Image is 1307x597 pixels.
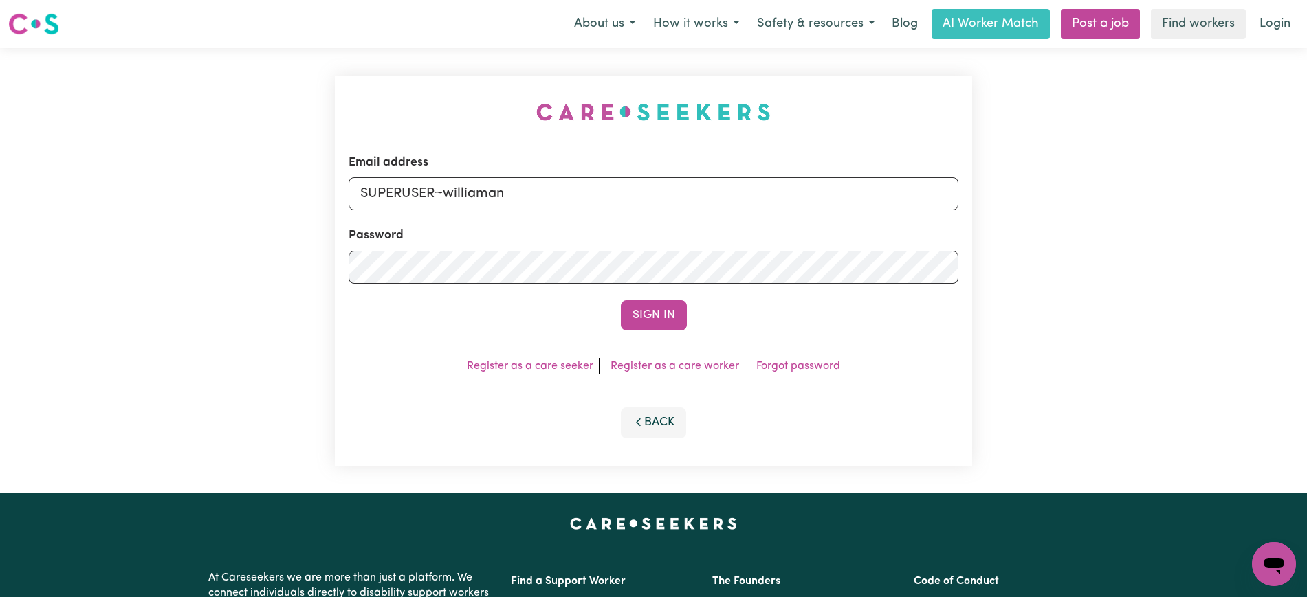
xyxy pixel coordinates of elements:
a: Register as a care worker [611,361,739,372]
a: The Founders [712,576,780,587]
iframe: Button to launch messaging window [1252,542,1296,586]
a: Register as a care seeker [467,361,593,372]
label: Password [349,227,404,245]
a: Careseekers logo [8,8,59,40]
a: Code of Conduct [914,576,999,587]
button: Back [621,407,687,438]
button: About us [565,10,644,38]
button: Safety & resources [748,10,883,38]
a: Post a job [1061,9,1140,39]
button: Sign In [621,300,687,330]
a: AI Worker Match [932,9,1050,39]
a: Blog [883,9,926,39]
button: How it works [644,10,748,38]
a: Careseekers home page [570,518,737,529]
a: Find workers [1151,9,1246,39]
img: Careseekers logo [8,12,59,36]
a: Find a Support Worker [511,576,626,587]
label: Email address [349,154,428,172]
a: Login [1251,9,1299,39]
input: Email address [349,177,958,210]
a: Forgot password [756,361,840,372]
